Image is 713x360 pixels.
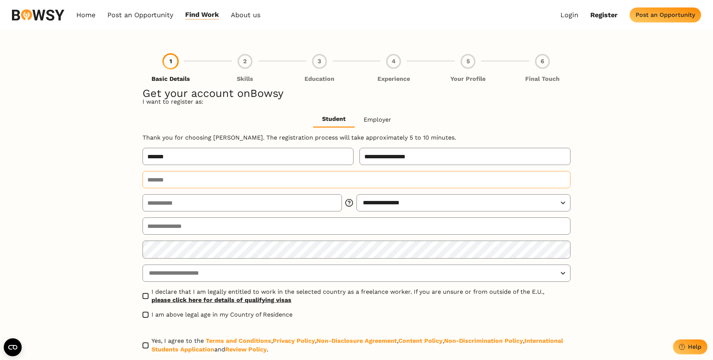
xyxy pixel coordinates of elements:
span: I declare that I am legally entitled to work in the selected country as a freelance worker. If yo... [152,288,544,305]
p: Skills [237,75,253,83]
h1: Get your account on [143,89,570,97]
div: Help [688,343,701,350]
a: Review Policy [225,346,267,353]
button: Open CMP widget [4,338,22,356]
p: I want to register as: [143,98,570,106]
div: 5 [460,54,475,69]
a: International Students Application [152,337,563,353]
p: Thank you for choosing [PERSON_NAME]. The registration process will take approximately 5 to 10 mi... [143,134,570,142]
div: Post an Opportunity [636,11,695,18]
a: please click here for details of qualifying visas [152,296,544,304]
a: Login [560,11,578,19]
a: Content Policy [398,337,443,344]
button: Student [313,112,355,127]
a: Privacy Policy [273,337,315,344]
span: Bowsy [250,87,284,100]
span: Yes, I agree to the , , , , , and . [152,337,570,354]
div: 3 [312,54,327,69]
a: Home [76,10,95,19]
div: 6 [535,54,550,69]
p: Basic Details [152,75,190,83]
button: Post an Opportunity [630,7,701,22]
a: Non-Disclosure Agreement [316,337,397,344]
div: 4 [386,54,401,69]
p: Your Profile [450,75,486,83]
a: Register [590,11,618,19]
button: Employer [355,112,400,127]
div: 2 [238,54,253,69]
p: Final Touch [525,75,560,83]
img: svg%3e [12,9,64,21]
span: I am above legal age in my Country of Residence [152,311,293,319]
a: Non-Discrimination Policy [444,337,523,344]
div: 1 [163,54,178,69]
p: Experience [377,75,410,83]
button: Help [673,339,707,354]
p: Education [305,75,334,83]
a: Terms and Conditions [206,337,271,344]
